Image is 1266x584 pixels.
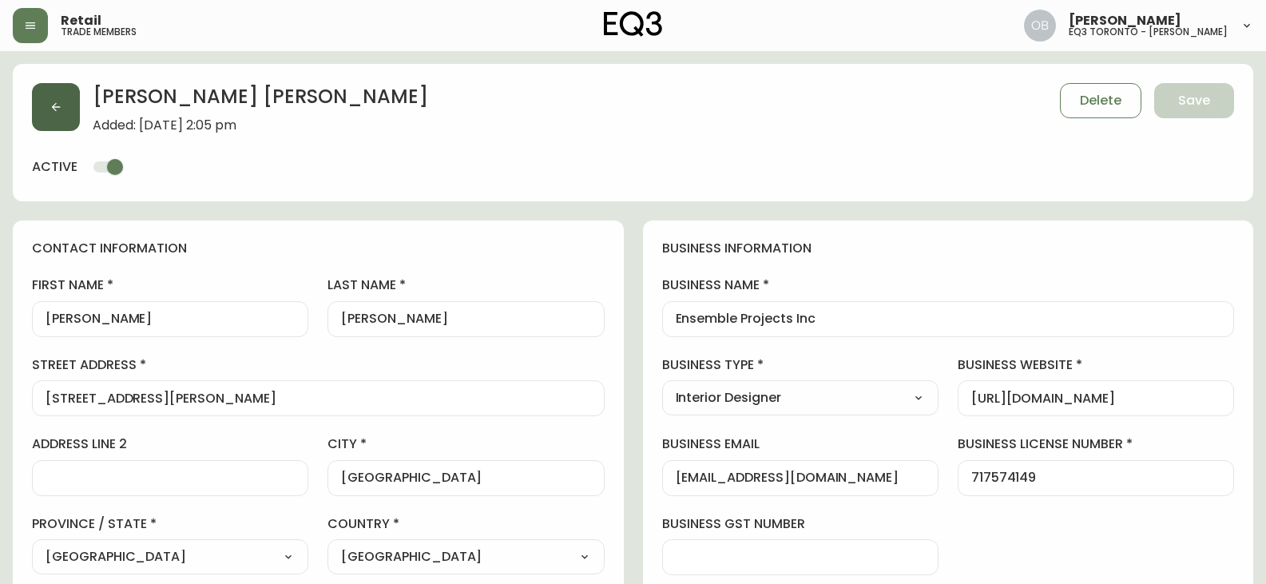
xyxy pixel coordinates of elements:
[662,356,939,374] label: business type
[93,83,428,118] h2: [PERSON_NAME] [PERSON_NAME]
[604,11,663,37] img: logo
[1069,14,1181,27] span: [PERSON_NAME]
[327,435,604,453] label: city
[662,276,1235,294] label: business name
[32,515,308,533] label: province / state
[61,27,137,37] h5: trade members
[93,118,428,133] span: Added: [DATE] 2:05 pm
[327,276,604,294] label: last name
[958,356,1234,374] label: business website
[61,14,101,27] span: Retail
[1024,10,1056,42] img: 8e0065c524da89c5c924d5ed86cfe468
[32,158,77,176] h4: active
[32,276,308,294] label: first name
[662,240,1235,257] h4: business information
[971,391,1220,406] input: https://www.designshop.com
[958,435,1234,453] label: business license number
[1080,92,1121,109] span: Delete
[662,435,939,453] label: business email
[327,515,604,533] label: country
[1069,27,1228,37] h5: eq3 toronto - [PERSON_NAME]
[32,240,605,257] h4: contact information
[32,356,605,374] label: street address
[32,435,308,453] label: address line 2
[1060,83,1141,118] button: Delete
[662,515,939,533] label: business gst number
